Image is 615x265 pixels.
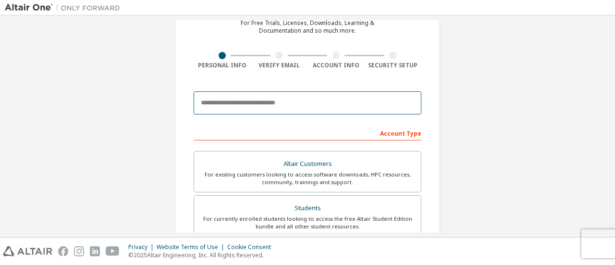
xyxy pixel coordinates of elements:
[194,125,421,140] div: Account Type
[241,19,374,35] div: For Free Trials, Licenses, Downloads, Learning & Documentation and so much more.
[74,246,84,256] img: instagram.svg
[200,215,415,230] div: For currently enrolled students looking to access the free Altair Student Edition bundle and all ...
[200,202,415,215] div: Students
[128,251,277,259] p: © 2025 Altair Engineering, Inc. All Rights Reserved.
[194,62,251,69] div: Personal Info
[5,3,125,13] img: Altair One
[58,246,68,256] img: facebook.svg
[200,157,415,171] div: Altair Customers
[106,246,120,256] img: youtube.svg
[307,62,365,69] div: Account Info
[365,62,422,69] div: Security Setup
[90,246,100,256] img: linkedin.svg
[157,243,227,251] div: Website Terms of Use
[128,243,157,251] div: Privacy
[227,243,277,251] div: Cookie Consent
[3,246,52,256] img: altair_logo.svg
[200,171,415,186] div: For existing customers looking to access software downloads, HPC resources, community, trainings ...
[251,62,308,69] div: Verify Email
